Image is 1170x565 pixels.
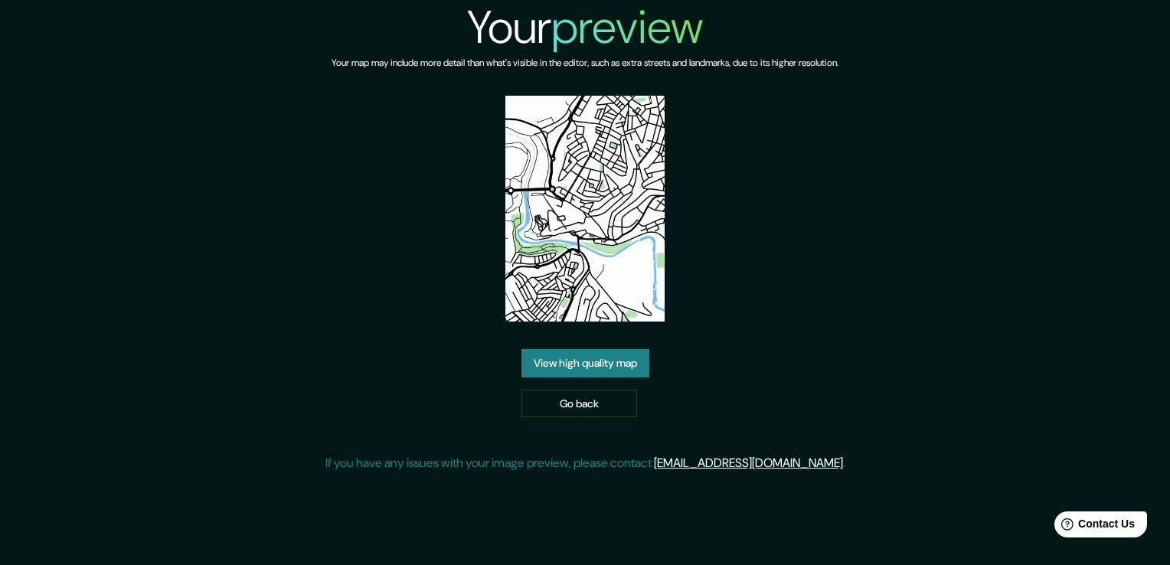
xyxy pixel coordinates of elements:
a: [EMAIL_ADDRESS][DOMAIN_NAME] [654,455,843,471]
h6: Your map may include more detail than what's visible in the editor, such as extra streets and lan... [332,55,838,71]
img: created-map-preview [505,96,665,322]
a: View high quality map [521,349,649,377]
iframe: Help widget launcher [1034,505,1153,548]
p: If you have any issues with your image preview, please contact . [325,454,845,472]
a: Go back [521,390,637,418]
